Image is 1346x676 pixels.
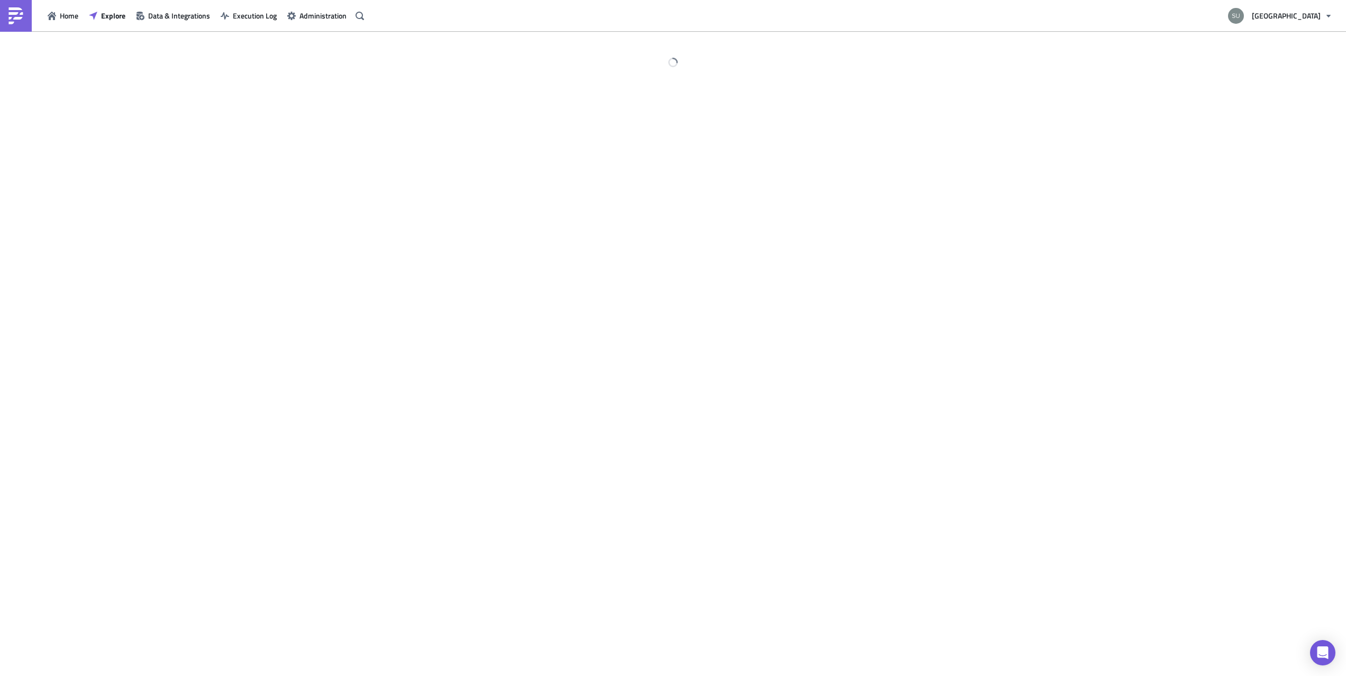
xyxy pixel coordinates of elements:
[131,7,215,24] button: Data & Integrations
[1252,10,1321,21] span: [GEOGRAPHIC_DATA]
[1227,7,1245,25] img: Avatar
[282,7,352,24] button: Administration
[148,10,210,21] span: Data & Integrations
[233,10,277,21] span: Execution Log
[1310,640,1335,665] div: Open Intercom Messenger
[60,10,78,21] span: Home
[7,7,24,24] img: PushMetrics
[84,7,131,24] button: Explore
[101,10,125,21] span: Explore
[1222,4,1338,28] button: [GEOGRAPHIC_DATA]
[42,7,84,24] button: Home
[299,10,347,21] span: Administration
[215,7,282,24] button: Execution Log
